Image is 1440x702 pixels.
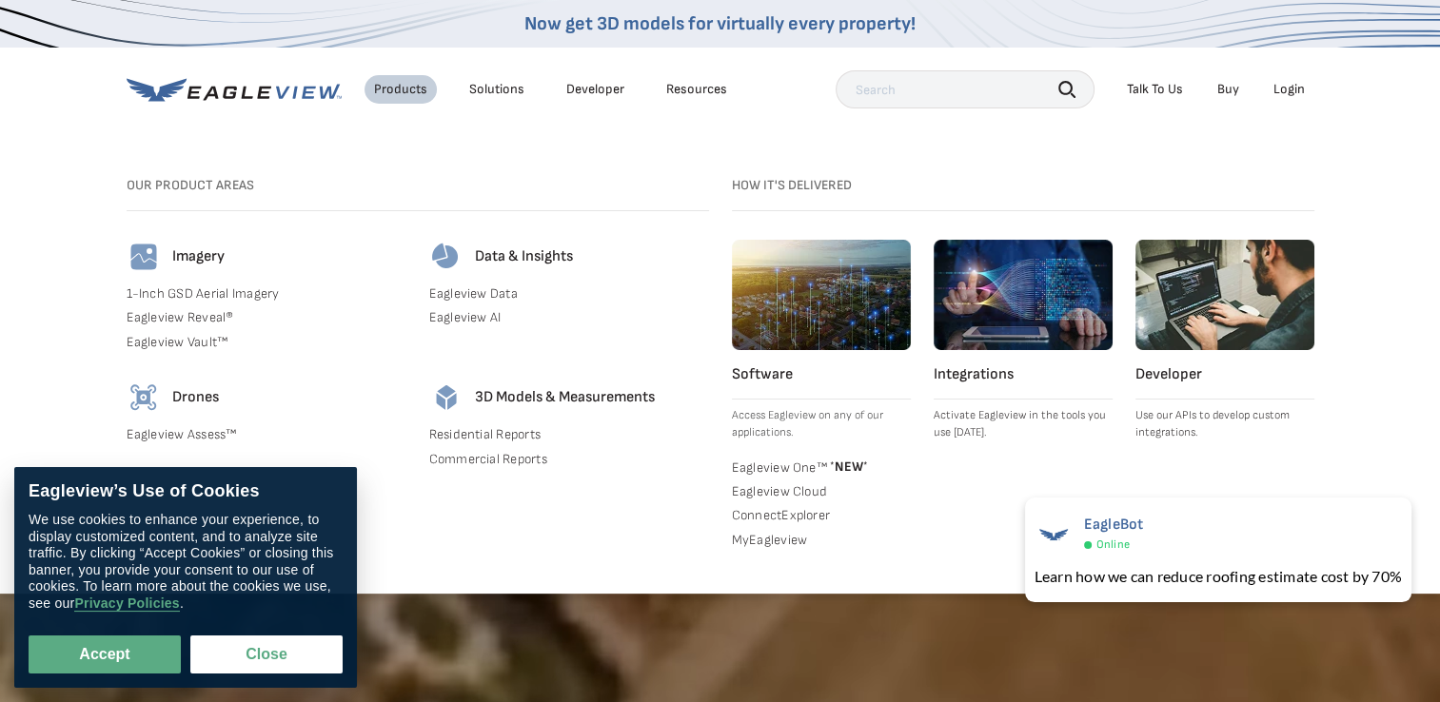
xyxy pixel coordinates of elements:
a: Integrations Activate Eagleview in the tools you use [DATE]. [934,240,1113,441]
a: Buy [1217,81,1239,98]
a: Eagleview Assess™ [127,426,406,443]
h3: Our Product Areas [127,177,709,194]
p: Access Eagleview on any of our applications. [732,407,911,441]
a: MyEagleview [732,532,911,549]
img: EagleBot [1035,516,1073,554]
a: Eagleview Reveal® [127,309,406,326]
span: Online [1096,537,1130,552]
img: 3d-models-icon.svg [429,380,464,415]
p: Activate Eagleview in the tools you use [DATE]. [934,407,1113,441]
span: EagleBot [1084,516,1144,534]
h4: Imagery [172,247,225,266]
button: Accept [29,635,181,673]
p: Use our APIs to develop custom integrations. [1135,407,1314,441]
a: Now get 3D models for virtually every property! [524,12,916,35]
img: drones-icon.svg [127,380,161,415]
h4: Data & Insights [475,247,573,266]
a: Residential Reports [429,426,709,443]
h4: Drones [172,388,219,407]
img: data-icon.svg [429,240,464,274]
div: Solutions [469,81,524,98]
h4: Software [732,365,911,384]
img: software.webp [732,240,911,350]
a: Privacy Policies [74,595,179,612]
h4: Integrations [934,365,1113,384]
a: Eagleview Vault™ [127,334,406,351]
div: Talk To Us [1127,81,1183,98]
a: Eagleview Cloud [732,483,911,500]
button: Close [190,635,343,673]
div: Eagleview’s Use of Cookies [29,481,343,502]
a: Eagleview AI [429,309,709,326]
a: Commercial Reports [429,451,709,468]
h4: 3D Models & Measurements [475,388,655,407]
input: Search [836,70,1095,108]
img: integrations.webp [934,240,1113,350]
img: imagery-icon.svg [127,240,161,274]
div: Learn how we can reduce roofing estimate cost by 70% [1035,565,1402,588]
a: ConnectExplorer [732,507,911,524]
h4: Developer [1135,365,1314,384]
a: Developer Use our APIs to develop custom integrations. [1135,240,1314,441]
img: developer.webp [1135,240,1314,350]
h3: How it's Delivered [732,177,1314,194]
div: Login [1273,81,1305,98]
a: Developer [566,81,624,98]
a: 1-Inch GSD Aerial Imagery [127,285,406,302]
div: Products [374,81,427,98]
span: NEW [827,458,868,475]
div: We use cookies to enhance your experience, to display customized content, and to analyze site tra... [29,512,343,612]
a: Eagleview Data [429,285,709,302]
div: Resources [666,81,727,98]
a: Eagleview One™ *NEW* [732,457,911,476]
